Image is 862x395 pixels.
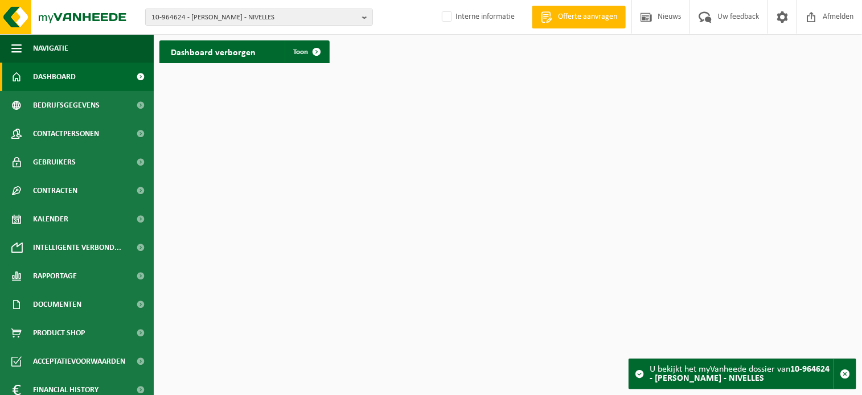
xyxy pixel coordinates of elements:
span: Dashboard [33,63,76,91]
a: Toon [285,40,329,63]
h2: Dashboard verborgen [159,40,267,63]
label: Interne informatie [440,9,515,26]
div: U bekijkt het myVanheede dossier van [650,359,834,389]
button: 10-964624 - [PERSON_NAME] - NIVELLES [145,9,373,26]
span: Documenten [33,290,81,319]
span: Product Shop [33,319,85,347]
span: Kalender [33,205,68,233]
a: Offerte aanvragen [532,6,626,28]
span: Contracten [33,176,77,205]
span: Contactpersonen [33,120,99,148]
span: 10-964624 - [PERSON_NAME] - NIVELLES [151,9,358,26]
span: Intelligente verbond... [33,233,121,262]
span: Navigatie [33,34,68,63]
span: Bedrijfsgegevens [33,91,100,120]
span: Rapportage [33,262,77,290]
span: Toon [294,48,309,56]
span: Acceptatievoorwaarden [33,347,125,376]
span: Gebruikers [33,148,76,176]
strong: 10-964624 - [PERSON_NAME] - NIVELLES [650,365,830,383]
span: Offerte aanvragen [555,11,620,23]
